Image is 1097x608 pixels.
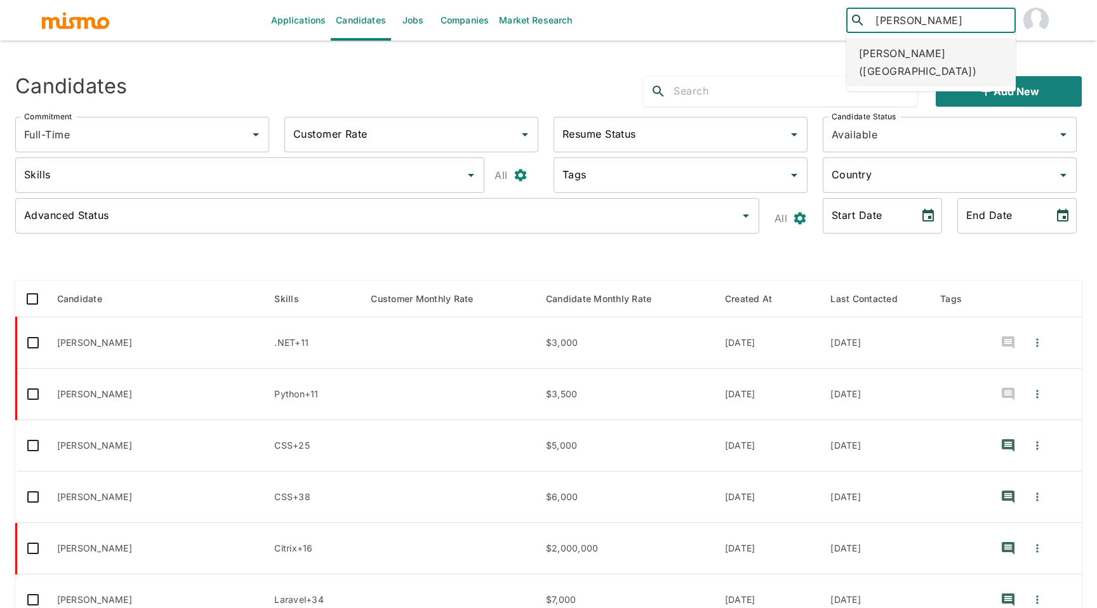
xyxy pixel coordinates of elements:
[957,198,1045,234] input: MM/DD/YYYY
[47,420,265,472] td: [PERSON_NAME]
[47,369,265,420] td: [PERSON_NAME]
[870,11,1010,29] input: Candidate search
[47,472,265,523] td: [PERSON_NAME]
[785,126,803,143] button: Open
[1023,533,1051,564] button: Quick Actions
[993,379,1023,409] button: recent-notes
[915,203,941,228] button: Choose date
[536,369,715,420] td: $3,500
[516,126,534,143] button: Open
[24,111,72,122] label: Commitment
[546,291,668,307] span: Candidate Monthly Rate
[1023,8,1049,33] img: Paola Pacheco
[536,523,715,574] td: $2,000,000
[1023,379,1051,409] button: Quick Actions
[820,369,930,420] td: [DATE]
[832,111,896,122] label: Candidate Status
[1023,482,1051,512] button: Quick Actions
[820,420,930,472] td: [DATE]
[15,74,128,99] h4: Candidates
[462,166,480,184] button: Open
[846,38,1016,86] div: [PERSON_NAME] ([GEOGRAPHIC_DATA])
[371,291,489,307] span: Customer Monthly Rate
[41,11,110,30] img: logo
[820,281,930,317] th: Last Contacted
[495,166,507,184] p: All
[536,317,715,369] td: $3,000
[274,542,350,555] p: Citrix, VPN, Oracle, NETWORKING, MS OFFICE, CCNA, CISCO, DHCP, ITIL, JIRA, ServiceNow, Amazon Web...
[936,76,1082,107] button: Add new
[715,523,821,574] td: [DATE]
[1054,126,1072,143] button: Open
[274,388,350,400] p: Python, Microsoft excel, DATA VISUALIZATION, ETL, Data Analysis, Agile, LINUX, Data Science, Mach...
[993,533,1023,564] button: recent-notes
[820,472,930,523] td: [DATE]
[1023,430,1051,461] button: Quick Actions
[715,317,821,369] td: [DATE]
[823,198,910,234] input: MM/DD/YYYY
[993,482,1023,512] button: recent-notes
[775,209,787,227] p: All
[1023,327,1051,358] button: Quick Actions
[993,327,1023,358] button: recent-notes
[820,523,930,574] td: [DATE]
[536,472,715,523] td: $6,000
[57,291,119,307] span: Candidate
[247,126,265,143] button: Open
[274,593,350,606] p: Laravel, PHP, ReactJS, React, UX Design, Jest, Cypress, GraphQL, TypeScript, Python, JIRA, Datado...
[715,420,821,472] td: [DATE]
[715,472,821,523] td: [DATE]
[1050,203,1075,228] button: Choose date
[274,491,350,503] p: CSS, TypeScript, Ruby, GraphQL, JavaScript, Sass, ReactJS, React, USER INTERFACE, Nuxt, Ruby on R...
[725,291,789,307] span: Created At
[47,317,265,369] td: [PERSON_NAME]
[536,420,715,472] td: $5,000
[47,523,265,574] td: [PERSON_NAME]
[674,81,917,102] input: Search
[274,439,350,452] p: CSS, HTML, JavaScript, Ruby, Data Analysis, IBM, Turbo.Rails, REST APIs, Microsoft SQL Server, Si...
[1054,166,1072,184] button: Open
[737,207,755,225] button: Open
[785,166,803,184] button: Open
[993,430,1023,461] button: recent-notes
[274,336,350,349] p: .NET, C#, Agile, SCRUM, JavaScript, React, Ruby, Ruby on Rails, Webpack, PostgreSQL, SQL, Google ...
[820,317,930,369] td: [DATE]
[264,281,361,317] th: Skills
[715,369,821,420] td: [DATE]
[930,281,983,317] th: Tags
[643,76,674,107] button: search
